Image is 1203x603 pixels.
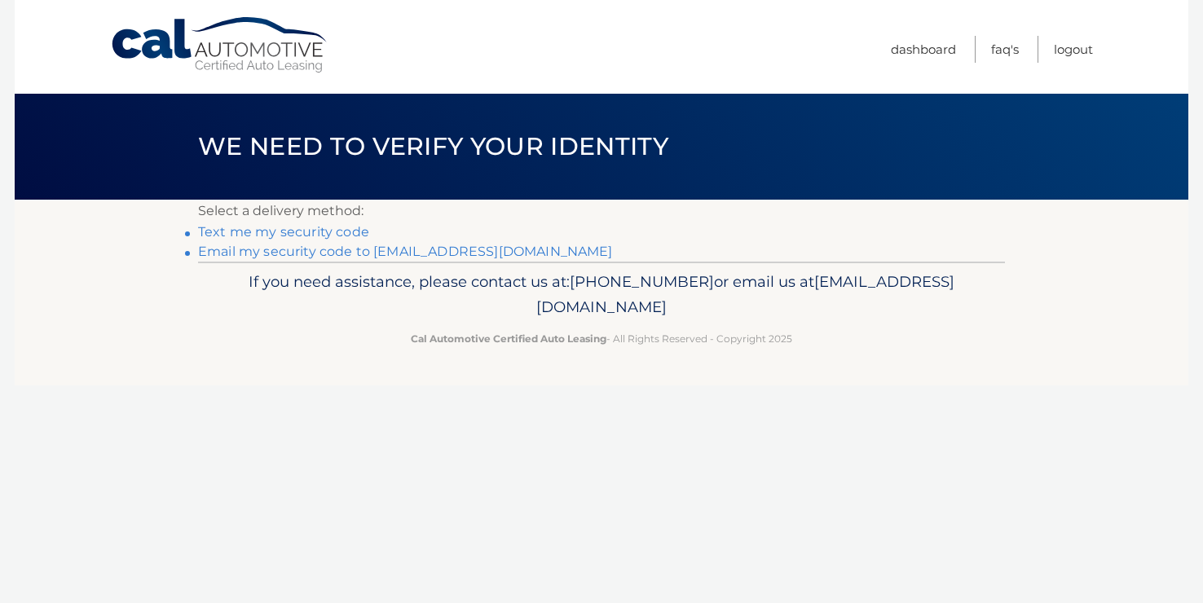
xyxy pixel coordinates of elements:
[411,332,606,345] strong: Cal Automotive Certified Auto Leasing
[198,200,1005,222] p: Select a delivery method:
[570,272,714,291] span: [PHONE_NUMBER]
[198,244,613,259] a: Email my security code to [EMAIL_ADDRESS][DOMAIN_NAME]
[198,224,369,240] a: Text me my security code
[891,36,956,63] a: Dashboard
[110,16,330,74] a: Cal Automotive
[209,269,994,321] p: If you need assistance, please contact us at: or email us at
[991,36,1019,63] a: FAQ's
[209,330,994,347] p: - All Rights Reserved - Copyright 2025
[198,131,668,161] span: We need to verify your identity
[1054,36,1093,63] a: Logout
